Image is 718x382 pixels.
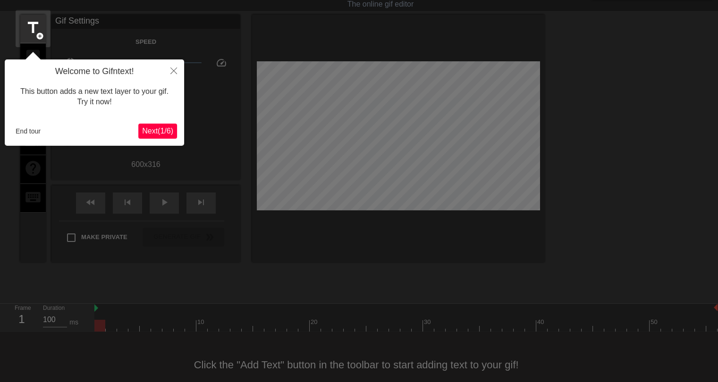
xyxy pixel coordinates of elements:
[163,59,184,81] button: Close
[12,124,44,138] button: End tour
[138,124,177,139] button: Next
[12,77,177,117] div: This button adds a new text layer to your gif. Try it now!
[142,127,173,135] span: Next ( 1 / 6 )
[12,66,177,77] h4: Welcome to Gifntext!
